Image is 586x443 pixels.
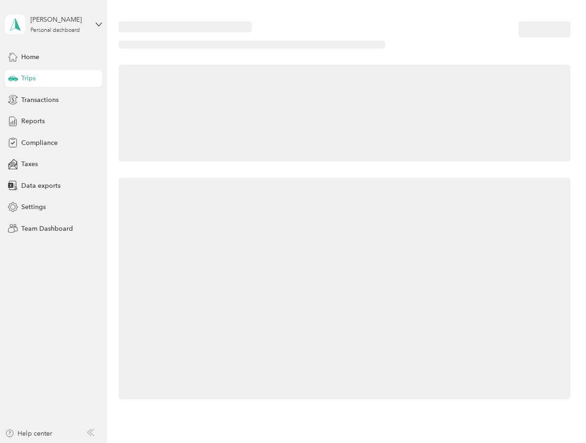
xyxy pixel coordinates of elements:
span: Compliance [21,138,58,148]
span: Taxes [21,159,38,169]
span: Trips [21,73,36,83]
span: Settings [21,202,46,212]
span: Team Dashboard [21,224,73,233]
div: Personal dashboard [30,28,80,33]
button: Help center [5,429,52,438]
span: Transactions [21,95,59,105]
div: [PERSON_NAME] [30,15,88,24]
span: Reports [21,116,45,126]
iframe: Everlance-gr Chat Button Frame [534,391,586,443]
span: Data exports [21,181,60,191]
span: Home [21,52,39,62]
